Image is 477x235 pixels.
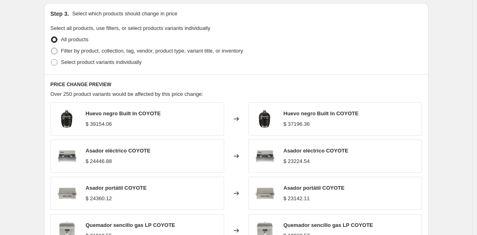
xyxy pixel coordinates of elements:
[253,181,277,205] img: Asador_portatil_COYOTE_-_jamesandstevenmx-4591669_80x.jpg
[51,81,422,88] h6: PRICE CHANGE PREVIEW
[284,110,359,116] span: Huevo negro Built In COYOTE
[284,157,310,165] div: $ 23224.54
[55,107,79,131] img: Copia_de_Plantilla_Producto_LIGHT_2.0_80x.jpg
[253,144,277,168] img: Asador_electrico_COYOTE_-_jamesandstevenmx-4591277_80x.jpg
[86,157,112,165] div: $ 24446.88
[61,59,142,65] span: Select product variants individually
[284,120,310,128] div: $ 37196.36
[51,25,210,31] span: Select all products, use filters, or select products variants individually
[86,195,112,203] div: $ 24360.12
[284,185,345,191] span: Asador portátil COYOTE
[86,120,112,128] div: $ 39154.06
[86,110,161,116] span: Huevo negro Built In COYOTE
[86,148,151,154] span: Asador eléctrico COYOTE
[284,148,348,154] span: Asador eléctrico COYOTE
[86,185,147,191] span: Asador portátil COYOTE
[86,222,176,228] span: Quemador sencillo gas LP COYOTE
[51,91,204,97] span: Over 250 product variants would be affected by this price change:
[55,144,79,168] img: Asador_electrico_COYOTE_-_jamesandstevenmx-4591277_80x.jpg
[72,10,177,18] p: Select which products should change in price
[284,222,373,228] span: Quemador sencillo gas LP COYOTE
[51,10,69,18] h2: Step 3.
[253,107,277,131] img: Copia_de_Plantilla_Producto_LIGHT_2.0_80x.jpg
[61,48,243,54] span: Filter by product, collection, tag, vendor, product type, variant title, or inventory
[61,36,89,42] span: All products
[284,195,310,203] div: $ 23142.11
[55,181,79,205] img: Asador_portatil_COYOTE_-_jamesandstevenmx-4591669_80x.jpg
